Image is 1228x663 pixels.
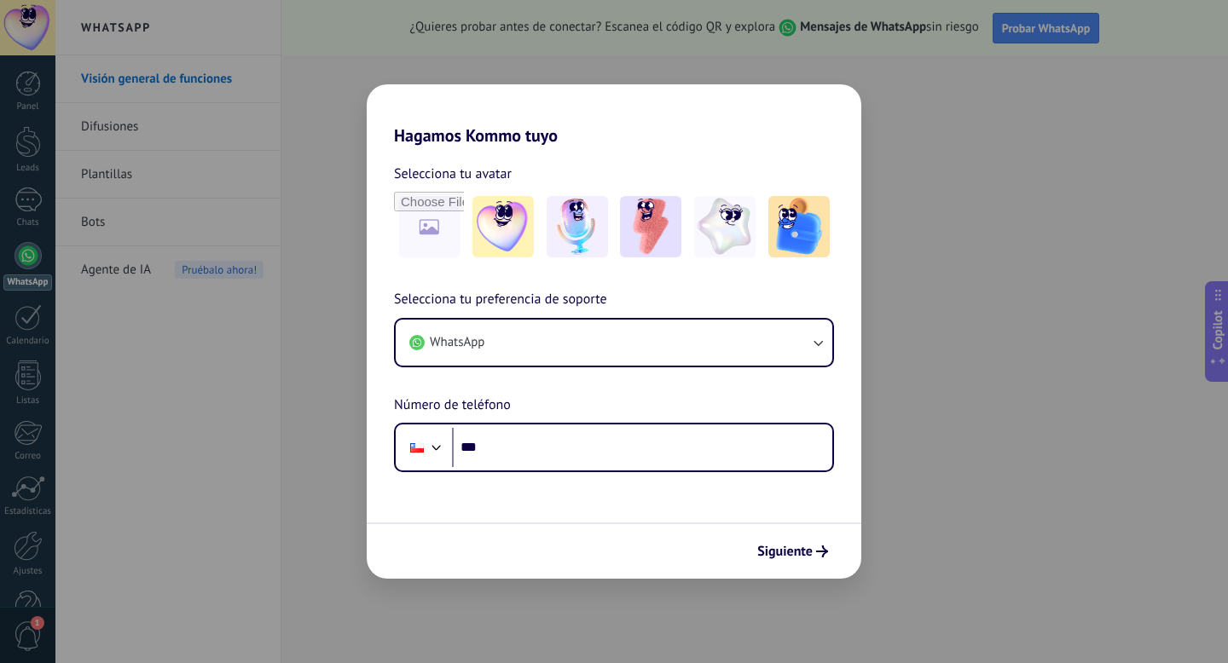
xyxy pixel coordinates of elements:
[367,84,861,146] h2: Hagamos Kommo tuyo
[396,320,832,366] button: WhatsApp
[547,196,608,257] img: -2.jpeg
[768,196,830,257] img: -5.jpeg
[757,545,813,557] span: Siguiente
[430,334,484,351] span: WhatsApp
[472,196,534,257] img: -1.jpeg
[394,289,607,311] span: Selecciona tu preferencia de soporte
[620,196,681,257] img: -3.jpeg
[394,395,511,417] span: Número de teléfono
[694,196,756,257] img: -4.jpeg
[750,537,836,566] button: Siguiente
[394,163,512,185] span: Selecciona tu avatar
[401,430,433,465] div: Chile: + 56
